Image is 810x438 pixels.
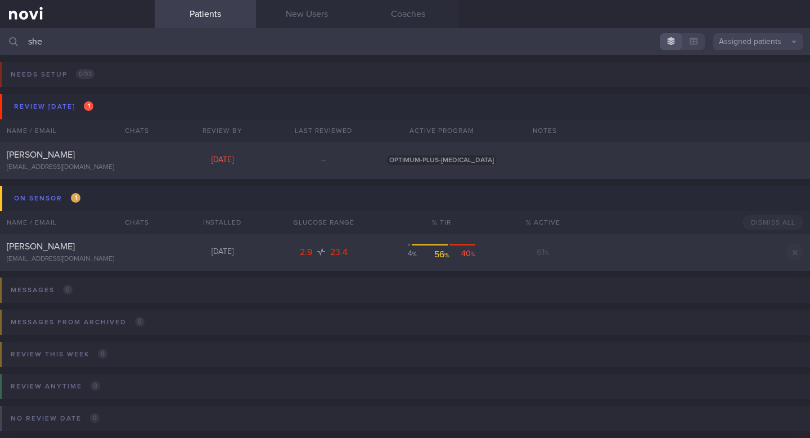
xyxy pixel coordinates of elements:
[90,413,100,423] span: 0
[7,163,148,172] div: [EMAIL_ADDRESS][DOMAIN_NAME]
[7,255,148,263] div: [EMAIL_ADDRESS][DOMAIN_NAME]
[471,252,475,257] sub: %
[544,250,550,257] sub: %
[509,211,577,234] div: % Active
[98,349,107,359] span: 0
[273,119,374,142] div: Last Reviewed
[374,119,509,142] div: Active Program
[273,211,374,234] div: Glucose Range
[444,252,449,259] sub: %
[7,242,75,251] span: [PERSON_NAME]
[8,379,103,394] div: Review anytime
[8,315,147,330] div: Messages from Archived
[84,101,93,111] span: 1
[71,193,80,203] span: 1
[742,215,803,230] button: Dismiss All
[8,67,97,82] div: Needs setup
[386,155,497,165] span: OPTIMUM-PLUS-[MEDICAL_DATA]
[509,247,577,258] div: 61
[135,317,145,327] span: 0
[300,248,314,257] span: 2.9
[11,191,83,206] div: On sensor
[526,119,810,142] div: Notes
[8,283,75,298] div: Messages
[431,249,452,260] div: 56
[408,249,429,260] div: 4
[8,347,110,362] div: Review this week
[330,248,348,257] span: 23.4
[11,99,96,114] div: Review [DATE]
[7,150,75,159] span: [PERSON_NAME]
[374,211,509,234] div: % TIR
[110,119,155,142] div: Chats
[172,155,273,166] div: [DATE]
[172,119,273,142] div: Review By
[454,249,475,260] div: 40
[63,285,73,294] span: 0
[412,252,417,257] sub: %
[110,211,155,234] div: Chats
[91,381,100,391] span: 0
[273,155,374,166] div: –
[8,411,102,426] div: No review date
[76,69,94,79] span: 0 / 93
[713,33,803,50] button: Assigned patients
[172,211,273,234] div: Installed
[172,247,273,257] div: [DATE]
